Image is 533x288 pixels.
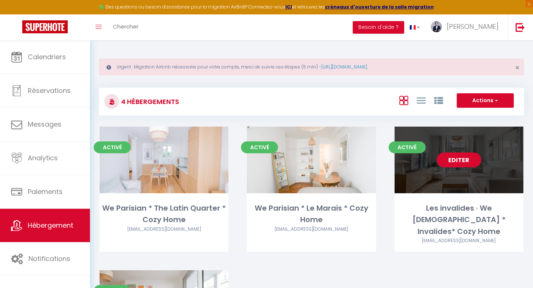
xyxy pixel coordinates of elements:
button: Actions [457,93,514,108]
span: Réservations [28,86,71,95]
a: créneaux d'ouverture de la salle migration [325,4,434,10]
a: Chercher [107,14,144,40]
span: Activé [94,141,131,153]
h3: 4 Hébergements [119,93,179,110]
a: ... [PERSON_NAME] [425,14,508,40]
span: Messages [28,120,61,129]
span: Activé [241,141,278,153]
span: Activé [389,141,426,153]
button: Besoin d'aide ? [353,21,404,34]
span: [PERSON_NAME] [447,22,499,31]
span: Paiements [28,187,63,196]
a: ICI [285,4,292,10]
span: Analytics [28,153,58,163]
div: Airbnb [100,226,228,233]
a: Editer [437,153,481,167]
span: Hébergement [28,221,73,230]
img: Super Booking [22,20,68,33]
a: [URL][DOMAIN_NAME] [321,64,367,70]
iframe: Chat [502,255,527,282]
button: Close [515,64,519,71]
div: Airbnb [247,226,376,233]
span: × [515,63,519,72]
span: Chercher [113,23,138,30]
a: Vue par Groupe [434,94,443,106]
button: Ouvrir le widget de chat LiveChat [6,3,28,25]
a: Vue en Box [399,94,408,106]
a: Vue en Liste [417,94,426,106]
img: ... [431,21,442,32]
div: Urgent : Migration Airbnb nécessaire pour votre compte, merci de suivre ces étapes (5 min) - [99,58,524,76]
span: Calendriers [28,52,66,61]
img: logout [516,23,525,32]
div: Les invalides · We [DEMOGRAPHIC_DATA] * Invalides* Cozy Home [395,202,523,237]
div: Airbnb [395,237,523,244]
div: We Parisian * Le Marais * Cozy Home [247,202,376,226]
span: Notifications [29,254,70,263]
div: We Parisian * The Latin Quarter * Cozy Home [100,202,228,226]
